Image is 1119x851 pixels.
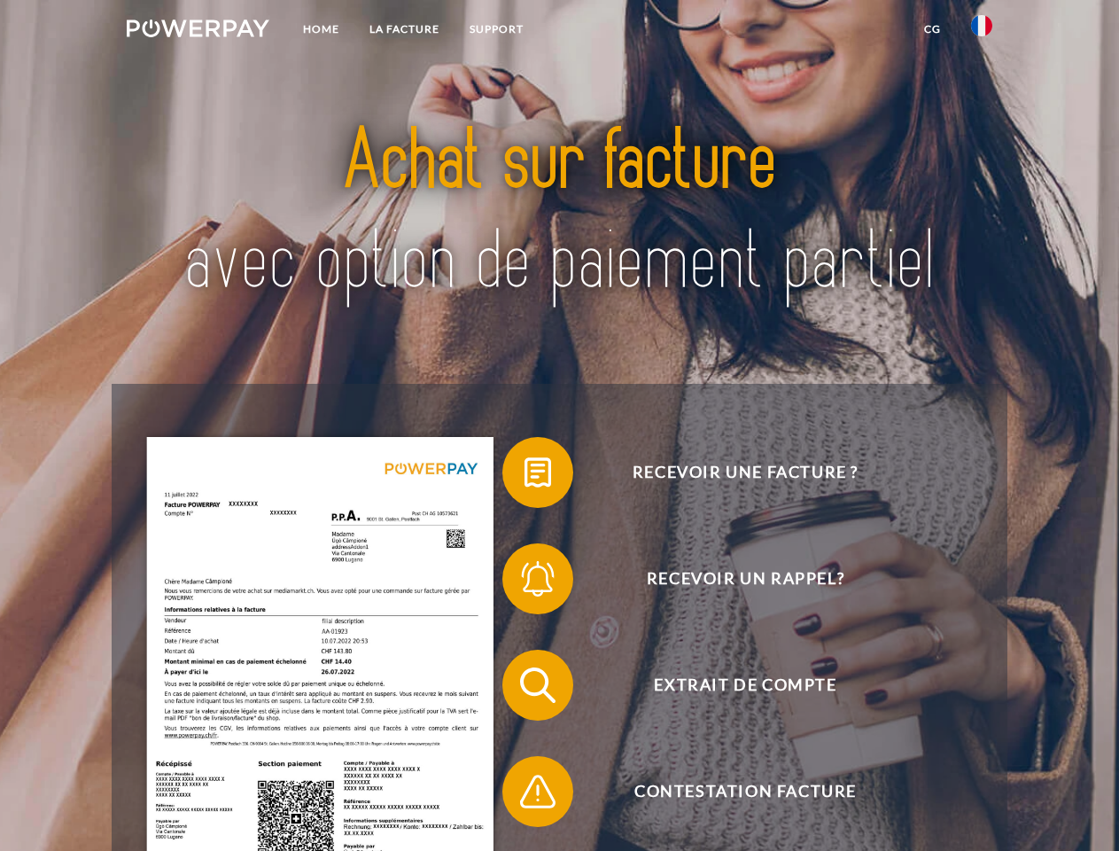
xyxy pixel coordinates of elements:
[528,650,962,721] span: Extrait de compte
[516,557,560,601] img: qb_bell.svg
[502,543,963,614] button: Recevoir un rappel?
[127,20,269,37] img: logo-powerpay-white.svg
[909,13,956,45] a: CG
[354,13,455,45] a: LA FACTURE
[502,437,963,508] button: Recevoir une facture ?
[516,663,560,707] img: qb_search.svg
[502,650,963,721] button: Extrait de compte
[288,13,354,45] a: Home
[528,756,962,827] span: Contestation Facture
[971,15,992,36] img: fr
[169,85,950,340] img: title-powerpay_fr.svg
[455,13,539,45] a: Support
[528,543,962,614] span: Recevoir un rappel?
[516,450,560,495] img: qb_bill.svg
[516,769,560,814] img: qb_warning.svg
[502,756,963,827] button: Contestation Facture
[528,437,962,508] span: Recevoir une facture ?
